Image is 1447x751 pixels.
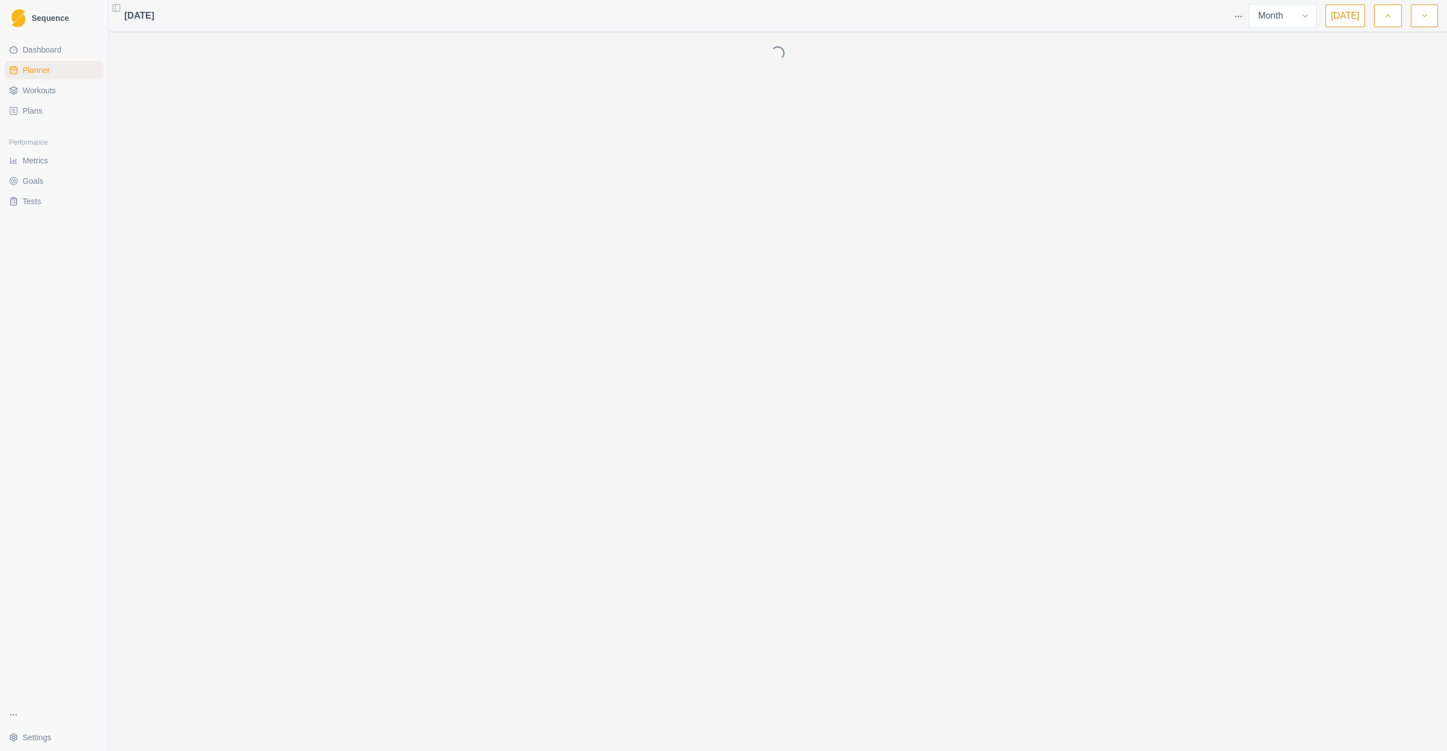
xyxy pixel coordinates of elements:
[5,192,103,210] a: Tests
[5,102,103,120] a: Plans
[1325,5,1365,27] button: [DATE]
[23,64,50,76] span: Planner
[5,41,103,59] a: Dashboard
[5,172,103,190] a: Goals
[5,81,103,100] a: Workouts
[124,9,154,23] span: [DATE]
[23,85,56,96] span: Workouts
[23,44,62,55] span: Dashboard
[5,728,103,746] button: Settings
[32,14,69,22] span: Sequence
[11,9,25,28] img: Logo
[5,152,103,170] a: Metrics
[5,133,103,152] div: Performance
[5,61,103,79] a: Planner
[23,105,42,116] span: Plans
[5,5,103,32] a: LogoSequence
[23,196,41,207] span: Tests
[23,155,48,166] span: Metrics
[23,175,44,187] span: Goals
